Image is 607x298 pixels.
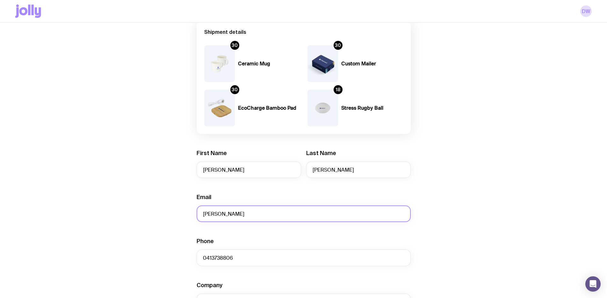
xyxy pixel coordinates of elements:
[197,281,222,289] label: Company
[341,105,403,111] h4: Stress Rugby Ball
[334,85,343,94] div: 18
[580,5,592,17] a: DW
[197,237,214,245] label: Phone
[230,41,239,50] div: 30
[306,161,411,178] input: Last Name
[230,85,239,94] div: 30
[238,61,300,67] h4: Ceramic Mug
[197,250,411,266] input: 0400 123 456
[197,149,227,157] label: First Name
[306,149,336,157] label: Last Name
[334,41,343,50] div: 30
[238,105,300,111] h4: EcoCharge Bamboo Pad
[204,29,403,35] h2: Shipment details
[341,61,403,67] h4: Custom Mailer
[197,205,411,222] input: employee@company.com
[585,276,601,292] div: Open Intercom Messenger
[197,161,301,178] input: First Name
[197,193,211,201] label: Email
